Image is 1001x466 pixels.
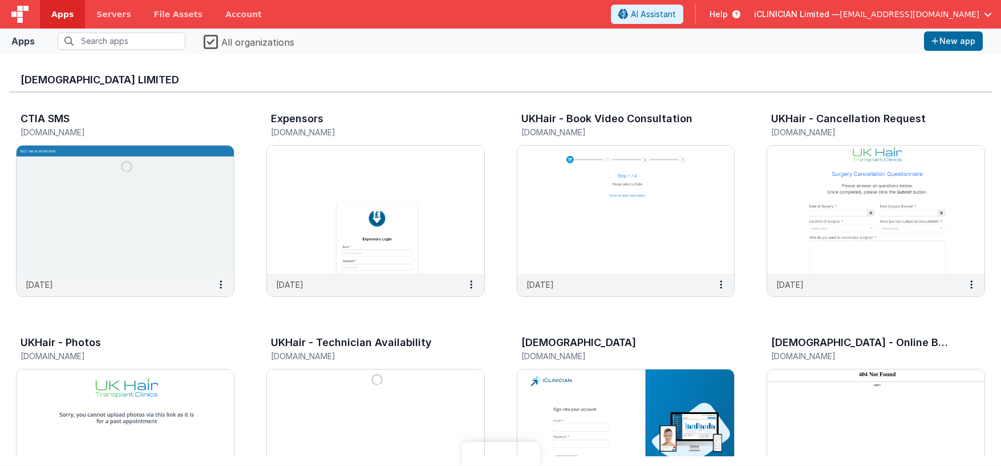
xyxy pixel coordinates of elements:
[710,9,728,20] span: Help
[526,279,554,291] p: [DATE]
[924,31,983,51] button: New app
[271,337,432,348] h3: UKHair - Technician Availability
[21,74,980,86] h3: [DEMOGRAPHIC_DATA] Limited
[26,279,53,291] p: [DATE]
[58,33,185,50] input: Search apps
[771,113,926,124] h3: UKHair - Cancellation Request
[204,33,294,49] label: All organizations
[271,352,456,360] h5: [DOMAIN_NAME]
[771,128,957,136] h5: [DOMAIN_NAME]
[521,337,636,348] h3: [DEMOGRAPHIC_DATA]
[521,113,692,124] h3: UKHair - Book Video Consultation
[271,113,323,124] h3: Expensors
[21,337,101,348] h3: UKHair - Photos
[771,337,953,348] h3: [DEMOGRAPHIC_DATA] - Online Bookings
[271,128,456,136] h5: [DOMAIN_NAME]
[776,279,804,291] p: [DATE]
[461,442,540,466] iframe: Marker.io feedback button
[96,9,131,20] span: Servers
[154,9,203,20] span: File Assets
[51,9,74,20] span: Apps
[21,128,206,136] h5: [DOMAIN_NAME]
[771,352,957,360] h5: [DOMAIN_NAME]
[840,9,979,20] span: [EMAIL_ADDRESS][DOMAIN_NAME]
[276,279,303,291] p: [DATE]
[21,113,70,124] h3: CTIA SMS
[631,9,676,20] span: AI Assistant
[521,352,707,360] h5: [DOMAIN_NAME]
[21,352,206,360] h5: [DOMAIN_NAME]
[611,5,683,24] button: AI Assistant
[754,9,840,20] span: iCLINICIAN Limited —
[11,34,35,48] div: Apps
[754,9,992,20] button: iCLINICIAN Limited — [EMAIL_ADDRESS][DOMAIN_NAME]
[521,128,707,136] h5: [DOMAIN_NAME]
